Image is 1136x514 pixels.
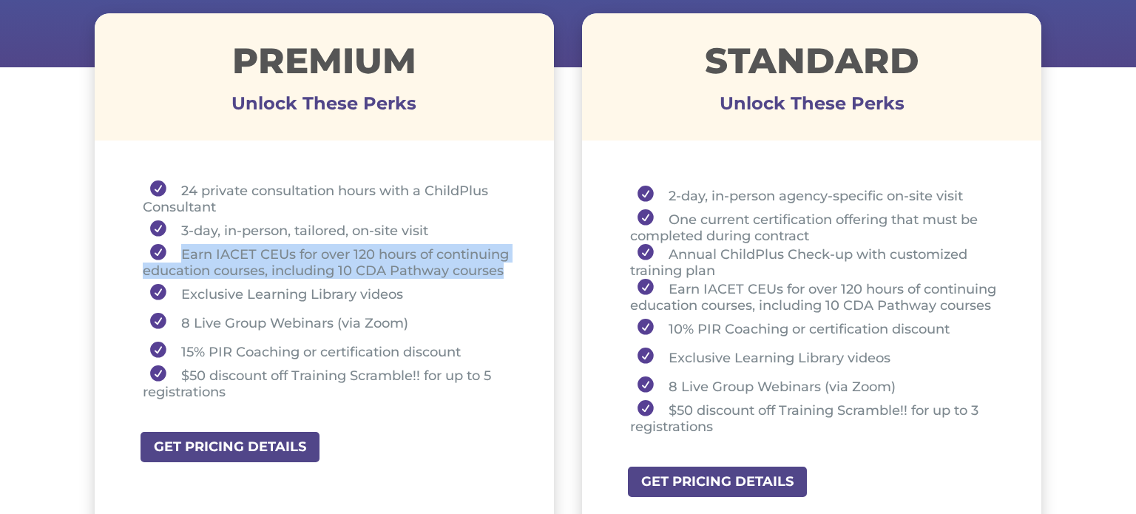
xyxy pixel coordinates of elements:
[143,365,517,400] li: $50 discount off Training Scramble!! for up to 5 registrations
[143,279,517,308] li: Exclusive Learning Library videos
[626,465,808,498] a: GET PRICING DETAILS
[143,244,517,279] li: Earn IACET CEUs for over 120 hours of continuing education courses, including 10 CDA Pathway courses
[630,371,1004,400] li: 8 Live Group Webinars (via Zoom)
[95,43,554,86] h1: Premium
[143,337,517,365] li: 15% PIR Coaching or certification discount
[143,180,517,215] li: 24 private consultation hours with a ChildPlus Consultant
[630,279,1004,314] li: Earn IACET CEUs for over 120 hours of continuing education courses, including 10 CDA Pathway courses
[630,209,1004,244] li: One current certification offering that must be completed during contract
[582,104,1041,111] h3: Unlock These Perks
[143,308,517,337] li: 8 Live Group Webinars (via Zoom)
[582,43,1041,86] h1: STANDARD
[630,342,1004,371] li: Exclusive Learning Library videos
[95,104,554,111] h3: Unlock These Perks
[630,180,1004,209] li: 2-day, in-person agency-specific on-site visit
[630,314,1004,342] li: 10% PIR Coaching or certification discount
[895,354,1136,514] iframe: Chat Widget
[143,215,517,244] li: 3-day, in-person, tailored, on-site visit
[630,244,1004,279] li: Annual ChildPlus Check-up with customized training plan
[630,400,1004,435] li: $50 discount off Training Scramble!! for up to 3 registrations
[139,430,321,464] a: GET PRICING DETAILS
